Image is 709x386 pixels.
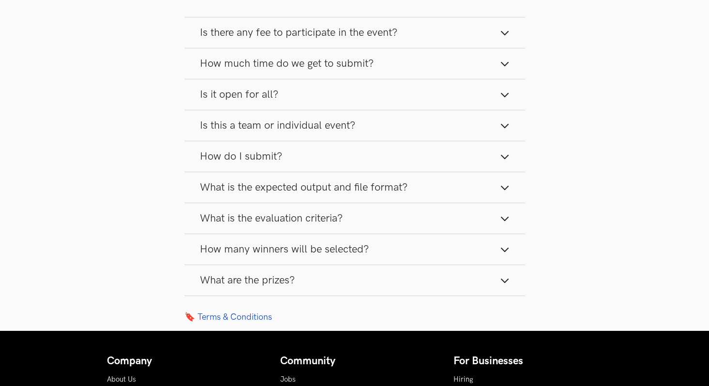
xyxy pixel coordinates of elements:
[280,355,429,368] h4: Community
[200,274,295,287] span: What are the prizes?
[453,375,473,384] a: Hiring
[184,203,525,234] button: What is the evaluation criteria?
[184,312,525,322] a: 🔖 Terms & Conditions
[200,26,397,39] span: Is there any fee to participate in the event?
[184,265,525,296] button: What are the prizes?
[200,212,343,225] span: What is the evaluation criteria?
[184,172,525,203] button: What is the expected output and file format?
[200,57,374,70] span: How much time do we get to submit?
[184,48,525,79] button: How much time do we get to submit?
[200,181,407,194] span: What is the expected output and file format?
[107,355,256,368] h4: Company
[184,79,525,110] button: Is it open for all?
[184,141,525,172] button: How do I submit?
[200,119,355,132] span: Is this a team or individual event?
[200,88,278,101] span: Is it open for all?
[184,234,525,265] button: How many winners will be selected?
[184,110,525,141] button: Is this a team or individual event?
[200,150,282,163] span: How do I submit?
[200,243,369,256] span: How many winners will be selected?
[453,355,603,368] h4: For Businesses
[280,375,296,384] a: Jobs
[107,375,136,384] a: About Us
[184,17,525,48] button: Is there any fee to participate in the event?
